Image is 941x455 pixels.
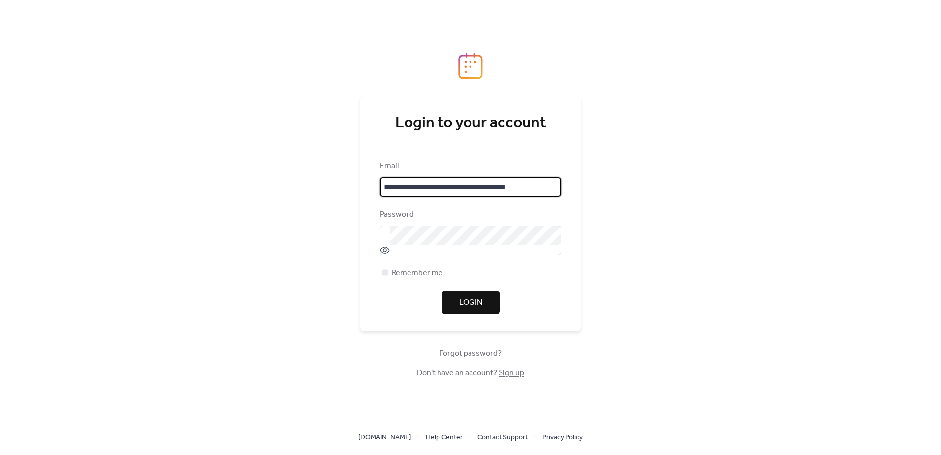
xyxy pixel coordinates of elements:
[542,432,583,444] span: Privacy Policy
[442,291,500,314] button: Login
[380,209,559,221] div: Password
[358,432,411,444] span: [DOMAIN_NAME]
[477,432,528,444] span: Contact Support
[380,161,559,172] div: Email
[477,431,528,443] a: Contact Support
[458,53,483,79] img: logo
[358,431,411,443] a: [DOMAIN_NAME]
[542,431,583,443] a: Privacy Policy
[426,432,463,444] span: Help Center
[380,113,561,133] div: Login to your account
[426,431,463,443] a: Help Center
[417,367,524,379] span: Don't have an account?
[392,267,443,279] span: Remember me
[499,365,524,381] a: Sign up
[459,297,482,309] span: Login
[439,348,502,359] span: Forgot password?
[439,351,502,356] a: Forgot password?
